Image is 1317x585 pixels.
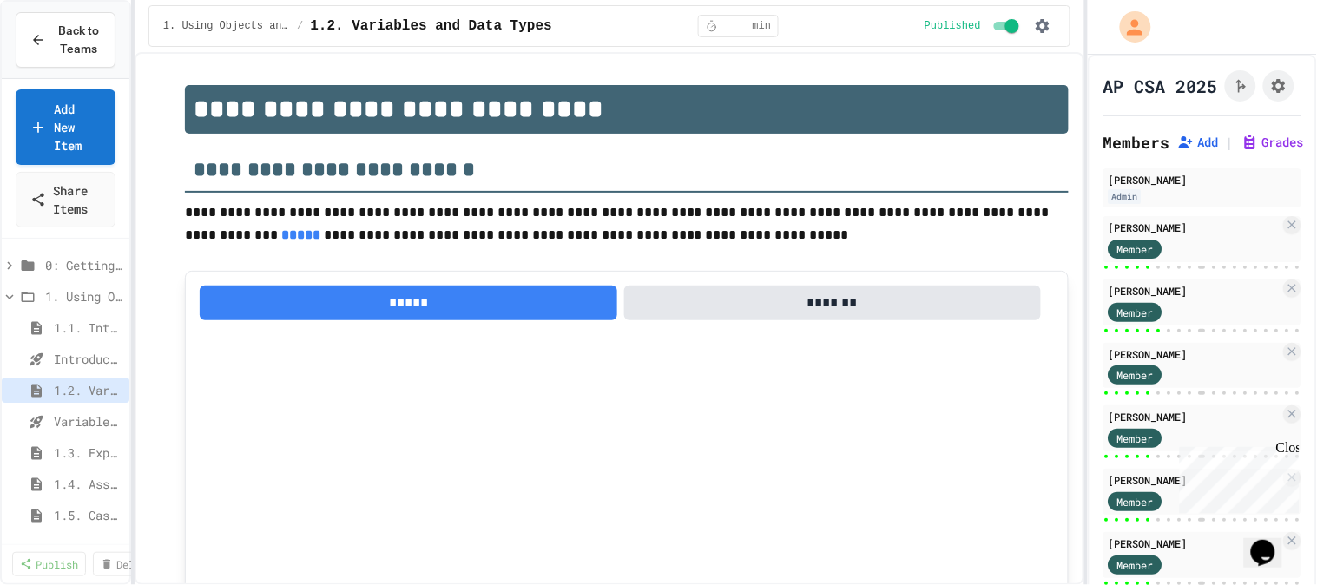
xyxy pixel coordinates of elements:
span: 1. Using Objects and Methods [45,287,122,306]
span: 1.2. Variables and Data Types [54,381,122,399]
span: Back to Teams [56,22,101,58]
a: Delete [93,552,161,576]
span: Member [1117,431,1154,446]
span: Member [1117,305,1154,320]
span: Variables and Data Types - Quiz [54,412,122,431]
div: Content is published and visible to students [925,16,1023,36]
a: Publish [12,552,86,576]
span: Member [1117,241,1154,257]
div: [PERSON_NAME] [1109,220,1281,235]
div: [PERSON_NAME] [1109,536,1281,551]
div: [PERSON_NAME] [1109,409,1281,424]
span: 1. Using Objects and Methods [163,19,290,33]
span: 1.4. Assignment and Input [54,475,122,493]
button: Back to Teams [16,12,115,68]
div: [PERSON_NAME] [1109,283,1281,299]
span: min [753,19,772,33]
span: 1.5. Casting and Ranges of Values [54,506,122,524]
span: Member [1117,557,1154,573]
div: Chat with us now!Close [7,7,120,110]
div: My Account [1102,7,1156,47]
span: 1.2. Variables and Data Types [310,16,551,36]
span: Member [1117,494,1154,509]
button: Grades [1241,134,1304,151]
div: [PERSON_NAME] [1109,346,1281,362]
button: Add [1177,134,1219,151]
iframe: chat widget [1244,516,1300,568]
a: Share Items [16,172,115,227]
a: Add New Item [16,89,115,165]
span: 1.1. Introduction to Algorithms, Programming, and Compilers [54,319,122,337]
button: Click to see fork details [1225,70,1256,102]
span: 1.3. Expressions and Output [New] [54,444,122,462]
span: 0: Getting Started [45,256,122,274]
iframe: chat widget [1173,440,1300,514]
span: / [297,19,303,33]
h2: Members [1103,130,1170,154]
span: | [1226,132,1235,153]
div: Admin [1109,189,1142,204]
span: Member [1117,367,1154,383]
span: Published [925,19,981,33]
span: Casting and Ranges of variables - Quiz [54,537,122,555]
h1: AP CSA 2025 [1103,74,1218,98]
div: [PERSON_NAME] [1109,172,1296,187]
button: Assignment Settings [1263,70,1294,102]
div: [PERSON_NAME] [1109,472,1281,488]
span: Introduction to Algorithms, Programming, and Compilers [54,350,122,368]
